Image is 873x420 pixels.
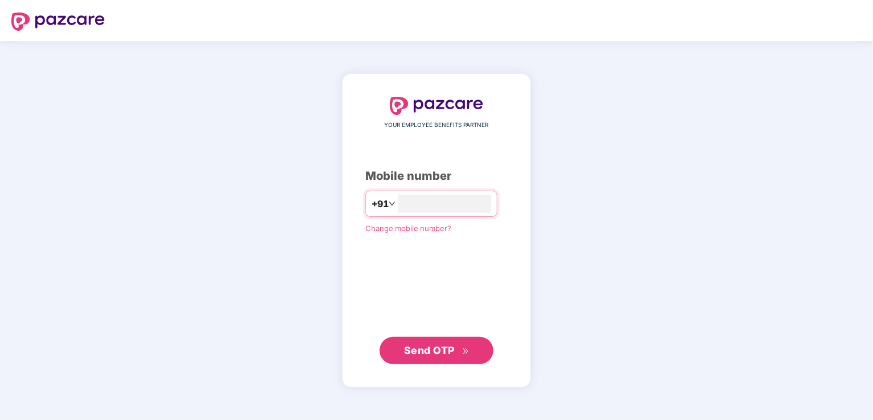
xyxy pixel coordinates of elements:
[462,348,470,355] span: double-right
[365,167,508,185] div: Mobile number
[365,224,451,233] a: Change mobile number?
[385,121,489,130] span: YOUR EMPLOYEE BENEFITS PARTNER
[11,13,105,31] img: logo
[404,344,455,356] span: Send OTP
[372,197,389,211] span: +91
[389,200,396,207] span: down
[390,97,483,115] img: logo
[380,337,493,364] button: Send OTPdouble-right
